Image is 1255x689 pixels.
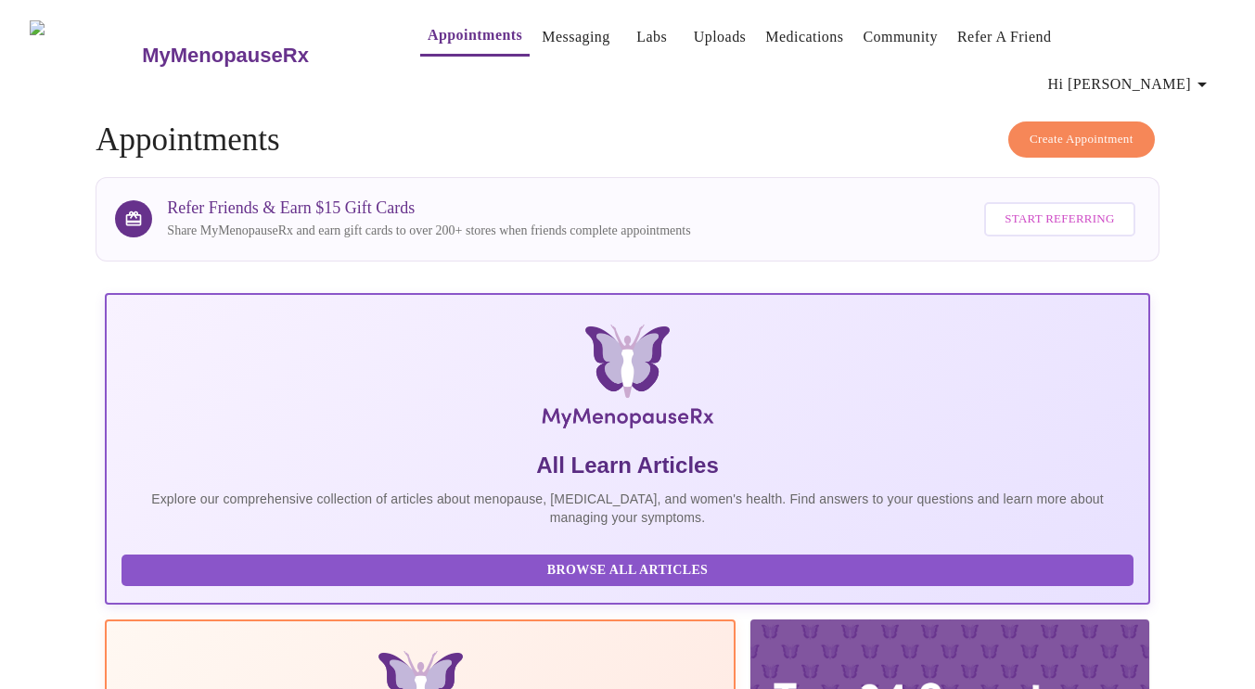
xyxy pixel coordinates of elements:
button: Medications [758,19,851,56]
img: MyMenopauseRx Logo [278,325,976,436]
button: Create Appointment [1008,121,1155,158]
a: Appointments [428,22,522,48]
button: Hi [PERSON_NAME] [1041,66,1221,103]
a: Uploads [694,24,747,50]
h3: MyMenopauseRx [142,44,309,68]
span: Browse All Articles [140,559,1114,582]
h5: All Learn Articles [122,451,1133,480]
button: Refer a Friend [950,19,1059,56]
a: Medications [765,24,843,50]
button: Community [855,19,945,56]
a: Browse All Articles [122,561,1137,577]
a: MyMenopauseRx [140,23,383,88]
button: Labs [622,19,682,56]
span: Start Referring [1005,209,1114,230]
a: Start Referring [980,193,1139,246]
span: Create Appointment [1030,129,1133,150]
button: Appointments [420,17,530,57]
p: Share MyMenopauseRx and earn gift cards to over 200+ stores when friends complete appointments [167,222,690,240]
a: Community [863,24,938,50]
h4: Appointments [96,121,1159,159]
button: Start Referring [984,202,1134,236]
button: Messaging [534,19,617,56]
button: Browse All Articles [122,555,1133,587]
img: MyMenopauseRx Logo [30,20,140,90]
a: Refer a Friend [957,24,1052,50]
button: Uploads [686,19,754,56]
span: Hi [PERSON_NAME] [1048,71,1213,97]
h3: Refer Friends & Earn $15 Gift Cards [167,198,690,218]
p: Explore our comprehensive collection of articles about menopause, [MEDICAL_DATA], and women's hea... [122,490,1133,527]
a: Messaging [542,24,609,50]
a: Labs [636,24,667,50]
